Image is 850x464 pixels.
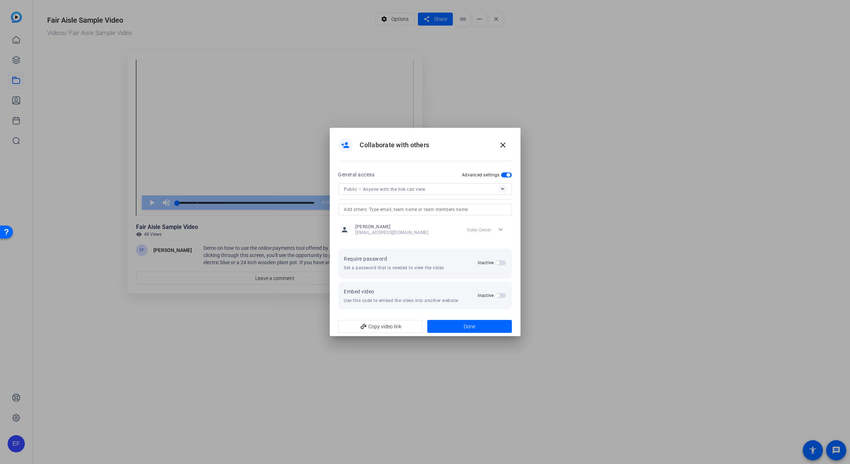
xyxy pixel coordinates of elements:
[478,293,494,298] h2: Inactive
[344,298,459,303] p: Use this code to embed the video into another website
[356,230,428,235] span: [EMAIL_ADDRESS][DOMAIN_NAME]
[464,323,475,330] span: Done
[344,187,426,192] span: Public – Anyone with the link can view
[344,265,445,271] p: Set a password that is needed to view the video
[344,287,375,296] h2: Embed video
[499,141,508,149] mat-icon: close
[339,224,350,235] mat-icon: person
[338,170,375,179] h2: General access
[358,321,370,333] mat-icon: add_link
[360,141,430,149] h1: Collaborate with others
[462,172,499,178] h2: Advanced settings
[341,141,350,149] mat-icon: person_add
[344,320,417,333] span: Copy video link
[344,205,506,214] input: Add others: Type email, team name or team members name
[338,320,423,333] button: Copy video link
[356,224,428,230] span: [PERSON_NAME]
[478,260,494,266] h2: Inactive
[427,320,512,333] button: Done
[344,254,445,263] h2: Require password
